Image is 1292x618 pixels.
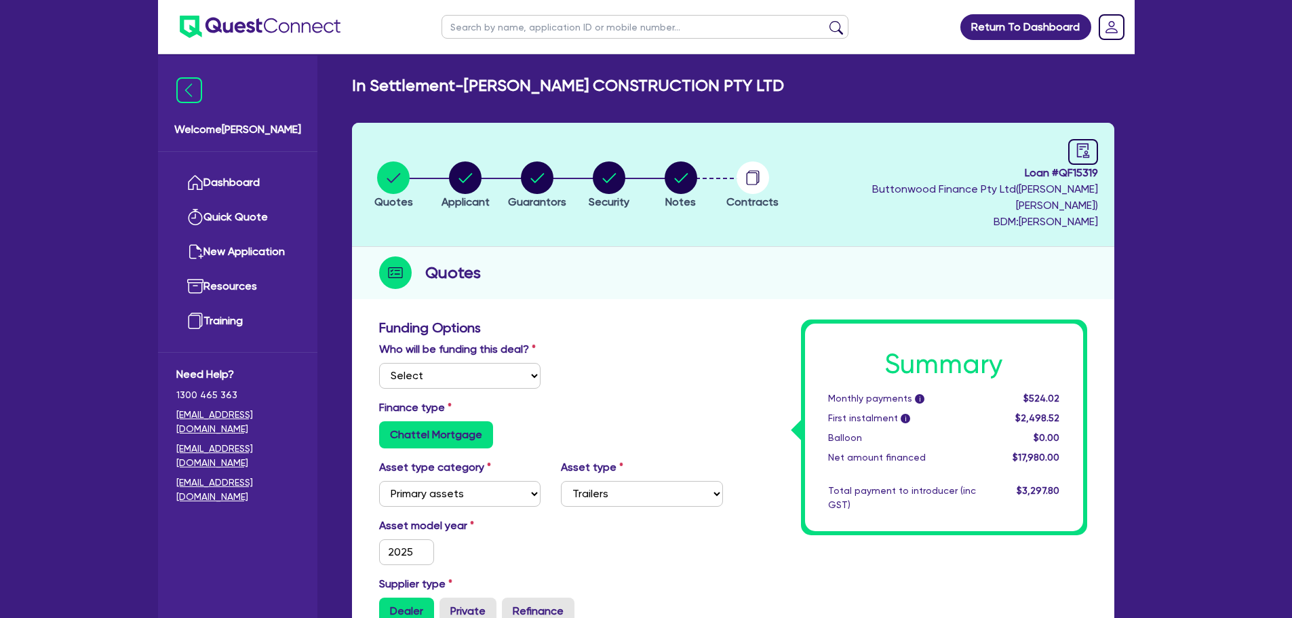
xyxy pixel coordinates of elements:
span: Contracts [726,195,779,208]
label: Asset model year [369,518,551,534]
span: $0.00 [1034,432,1059,443]
a: [EMAIL_ADDRESS][DOMAIN_NAME] [176,476,299,504]
h2: Quotes [425,260,481,285]
label: Finance type [379,400,452,416]
span: i [915,394,924,404]
span: audit [1076,143,1091,158]
span: Security [589,195,629,208]
span: Guarantors [508,195,566,208]
span: Buttonwood Finance Pty Ltd ( [PERSON_NAME] [PERSON_NAME] ) [872,182,1098,212]
h1: Summary [828,348,1060,381]
a: Quick Quote [176,200,299,235]
span: Quotes [374,195,413,208]
span: $17,980.00 [1013,452,1059,463]
button: Applicant [441,161,490,211]
img: resources [187,278,203,294]
button: Guarantors [507,161,567,211]
span: $2,498.52 [1015,412,1059,423]
label: Asset type category [379,459,491,476]
a: Dropdown toggle [1094,9,1129,45]
button: Notes [664,161,698,211]
a: Dashboard [176,166,299,200]
a: Resources [176,269,299,304]
button: Contracts [726,161,779,211]
label: Who will be funding this deal? [379,341,536,358]
span: $524.02 [1023,393,1059,404]
label: Supplier type [379,576,452,592]
span: i [901,414,910,423]
img: icon-menu-close [176,77,202,103]
span: BDM: [PERSON_NAME] [792,214,1098,230]
span: Welcome [PERSON_NAME] [174,121,301,138]
input: Search by name, application ID or mobile number... [442,15,848,39]
a: Return To Dashboard [960,14,1091,40]
span: $3,297.80 [1017,485,1059,496]
span: Loan # QF15319 [792,165,1098,181]
a: [EMAIL_ADDRESS][DOMAIN_NAME] [176,442,299,470]
div: Total payment to introducer (inc GST) [818,484,986,512]
img: new-application [187,244,203,260]
div: Net amount financed [818,450,986,465]
span: Need Help? [176,366,299,383]
div: Monthly payments [818,391,986,406]
h3: Funding Options [379,320,723,336]
img: quest-connect-logo-blue [180,16,340,38]
button: Quotes [374,161,414,211]
a: New Application [176,235,299,269]
a: [EMAIL_ADDRESS][DOMAIN_NAME] [176,408,299,436]
button: Security [588,161,630,211]
div: Balloon [818,431,986,445]
h2: In Settlement - [PERSON_NAME] CONSTRUCTION PTY LTD [352,76,784,96]
label: Chattel Mortgage [379,421,493,448]
a: Training [176,304,299,339]
img: training [187,313,203,329]
div: First instalment [818,411,986,425]
span: Notes [665,195,696,208]
img: quick-quote [187,209,203,225]
span: Applicant [442,195,490,208]
span: 1300 465 363 [176,388,299,402]
label: Asset type [561,459,623,476]
img: step-icon [379,256,412,289]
